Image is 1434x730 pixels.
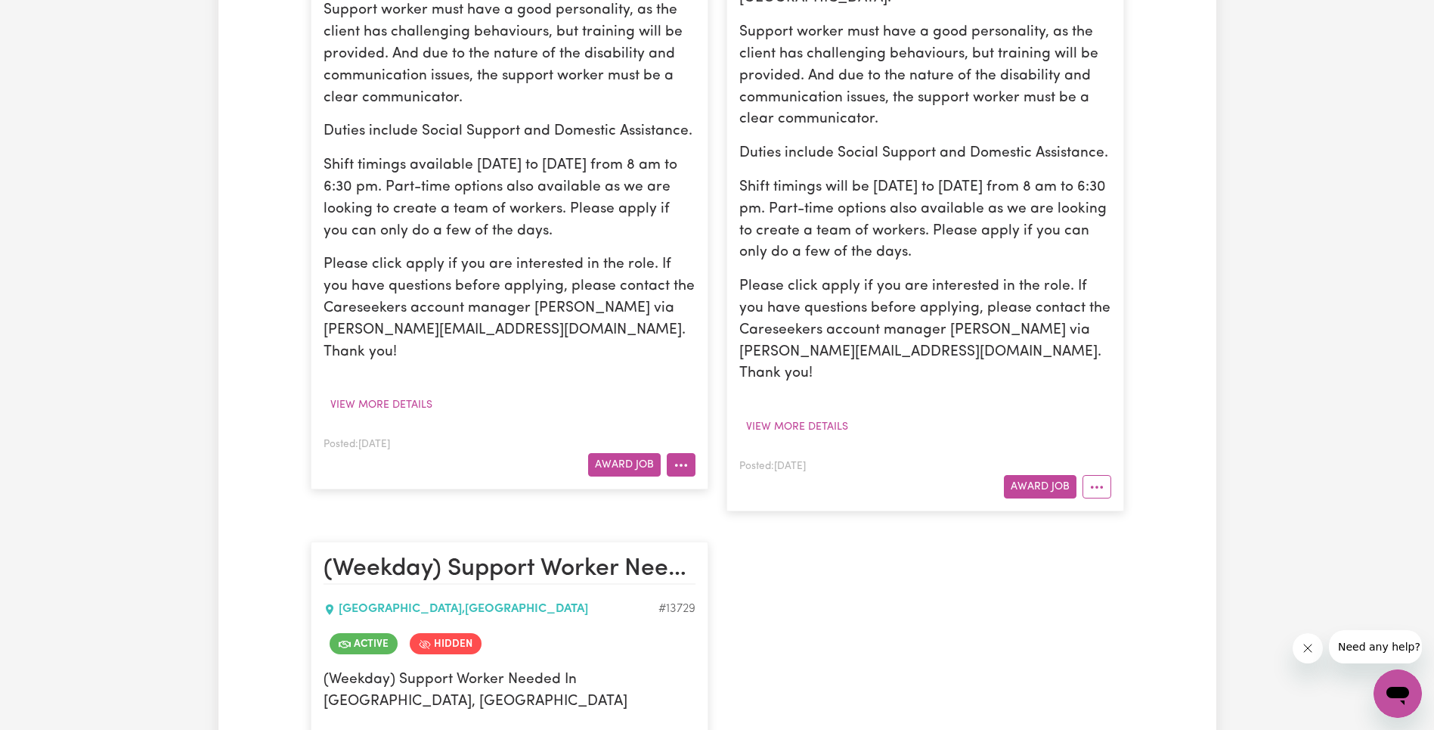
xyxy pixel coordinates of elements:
h2: (Weekday) Support Worker Needed In Singleton, WA [324,554,695,585]
p: Shift timings will be [DATE] to [DATE] from 8 am to 6:30 pm. Part-time options also available as ... [739,177,1111,264]
span: Posted: [DATE] [324,440,390,449]
span: Posted: [DATE] [739,461,806,471]
iframe: Close message [1293,633,1323,663]
button: Award Job [588,453,661,477]
span: Job is hidden [410,633,482,654]
div: [GEOGRAPHIC_DATA] , [GEOGRAPHIC_DATA] [324,600,658,618]
button: More options [667,453,695,477]
p: Shift timings available [DATE] to [DATE] from 8 am to 6:30 pm. Part-time options also available a... [324,155,695,242]
button: More options [1082,475,1111,499]
div: Job ID #13729 [658,600,695,618]
button: View more details [324,393,439,417]
button: Award Job [1004,475,1076,499]
span: Job is active [330,633,398,654]
iframe: Button to launch messaging window [1374,669,1422,718]
p: Please click apply if you are interested in the role. If you have questions before applying, plea... [324,254,695,363]
p: Duties include Social Support and Domestic Assistance. [324,121,695,143]
button: View more details [739,415,855,439]
p: Support worker must have a good personality, as the client has challenging behaviours, but traini... [739,22,1111,131]
p: Please click apply if you are interested in the role. If you have questions before applying, plea... [739,276,1111,385]
iframe: Message from company [1329,630,1422,663]
p: (Weekday) Support Worker Needed In [GEOGRAPHIC_DATA], [GEOGRAPHIC_DATA] [324,669,695,713]
p: Duties include Social Support and Domestic Assistance. [739,143,1111,165]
